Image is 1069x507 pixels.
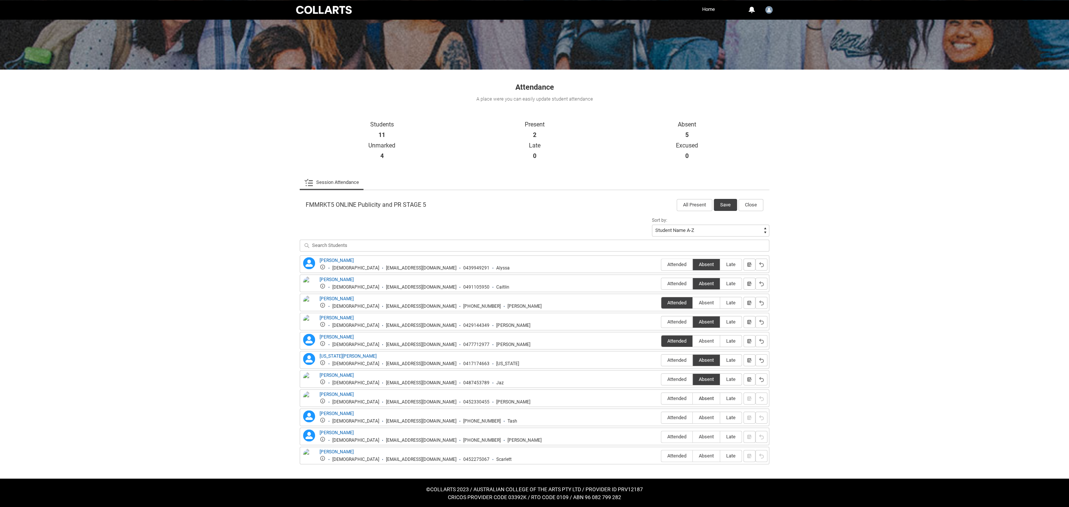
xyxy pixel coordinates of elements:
button: Reset [755,278,767,290]
span: Absent [693,396,720,401]
div: [DEMOGRAPHIC_DATA] [332,284,379,290]
span: Late [720,262,742,267]
div: Scarlett [496,457,512,462]
div: [DEMOGRAPHIC_DATA] [332,399,379,405]
div: A place were you can easily update student attendance [299,95,770,103]
span: Attended [661,453,692,459]
span: Late [720,434,742,439]
button: Notes [743,373,755,385]
span: Attended [661,415,692,420]
button: Reset [755,335,767,347]
div: 0439949291 [463,265,489,271]
p: Unmarked [306,142,458,149]
button: Reset [755,412,767,424]
span: Absent [693,453,720,459]
strong: 0 [685,152,689,160]
div: Alyssa [496,265,510,271]
img: Jasmine Stannard [303,372,315,388]
div: [PHONE_NUMBER] [463,418,501,424]
div: [PERSON_NAME] [507,304,542,309]
span: Attended [661,396,692,401]
button: All Present [677,199,712,211]
div: 0452330455 [463,399,489,405]
button: Reset [755,393,767,405]
span: Attended [661,262,692,267]
div: [EMAIL_ADDRESS][DOMAIN_NAME] [386,342,456,348]
div: [DEMOGRAPHIC_DATA] [332,265,379,271]
a: Home [700,4,717,15]
div: [US_STATE] [496,361,519,367]
span: Late [720,319,742,325]
button: Reset [755,259,767,271]
span: Absent [693,338,720,344]
div: [EMAIL_ADDRESS][DOMAIN_NAME] [386,457,456,462]
img: Emelia Chernishov [303,314,315,331]
lightning-icon: Hannah Blake [303,334,315,346]
span: Late [720,415,742,420]
div: [EMAIL_ADDRESS][DOMAIN_NAME] [386,361,456,367]
button: Reset [755,373,767,385]
p: Absent [611,121,763,128]
div: [DEMOGRAPHIC_DATA] [332,457,379,462]
a: Session Attendance [304,175,359,190]
span: Absent [693,357,720,363]
div: 0417174663 [463,361,489,367]
span: Late [720,376,742,382]
div: [DEMOGRAPHIC_DATA] [332,304,379,309]
div: [PHONE_NUMBER] [463,438,501,443]
lightning-icon: Natasha Egger [303,410,315,422]
p: Students [306,121,458,128]
span: Attended [661,357,692,363]
input: Search Students [300,239,769,251]
div: [DEMOGRAPHIC_DATA] [332,323,379,328]
a: [PERSON_NAME] [320,277,354,282]
div: [DEMOGRAPHIC_DATA] [332,418,379,424]
div: [EMAIL_ADDRESS][DOMAIN_NAME] [386,284,456,290]
button: Reset [755,450,767,462]
a: [PERSON_NAME] [320,430,354,435]
button: Notes [743,354,755,366]
a: [PERSON_NAME] [320,315,354,320]
a: [US_STATE][PERSON_NAME] [320,354,377,359]
div: 0477712977 [463,342,489,348]
span: Late [720,338,742,344]
div: [EMAIL_ADDRESS][DOMAIN_NAME] [386,399,456,405]
li: Session Attendance [300,175,363,190]
div: [EMAIL_ADDRESS][DOMAIN_NAME] [386,323,456,328]
a: [PERSON_NAME] [320,296,354,301]
img: Scarlett Sekine [303,448,315,465]
lightning-icon: Robyn Maynard-Brewer [303,429,315,441]
div: [PHONE_NUMBER] [463,304,501,309]
button: Notes [743,278,755,290]
button: Reset [755,354,767,366]
span: Attended [661,281,692,286]
div: [PERSON_NAME] [496,342,530,348]
button: Close [739,199,763,211]
strong: 2 [533,131,536,139]
span: Attended [661,338,692,344]
button: Reset [755,297,767,309]
a: [PERSON_NAME] [320,411,354,416]
a: [PERSON_NAME] [320,258,354,263]
p: Present [458,121,611,128]
p: Excused [611,142,763,149]
div: [EMAIL_ADDRESS][DOMAIN_NAME] [386,265,456,271]
span: Attended [661,300,692,305]
img: Daniel Sedigh [303,295,315,312]
span: Sort by: [652,218,667,223]
div: [EMAIL_ADDRESS][DOMAIN_NAME] [386,380,456,386]
div: [PERSON_NAME] [507,438,542,443]
div: Jaz [496,380,504,386]
span: Absent [693,319,720,325]
div: Tash [507,418,517,424]
button: Reset [755,431,767,443]
div: [DEMOGRAPHIC_DATA] [332,342,379,348]
span: Absent [693,376,720,382]
div: 0491105950 [463,284,489,290]
span: Attended [661,434,692,439]
img: Caitlin Morris [303,276,315,293]
span: Absent [693,281,720,286]
a: [PERSON_NAME] [320,373,354,378]
span: Attended [661,319,692,325]
img: Jade.Roberts [765,6,773,14]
